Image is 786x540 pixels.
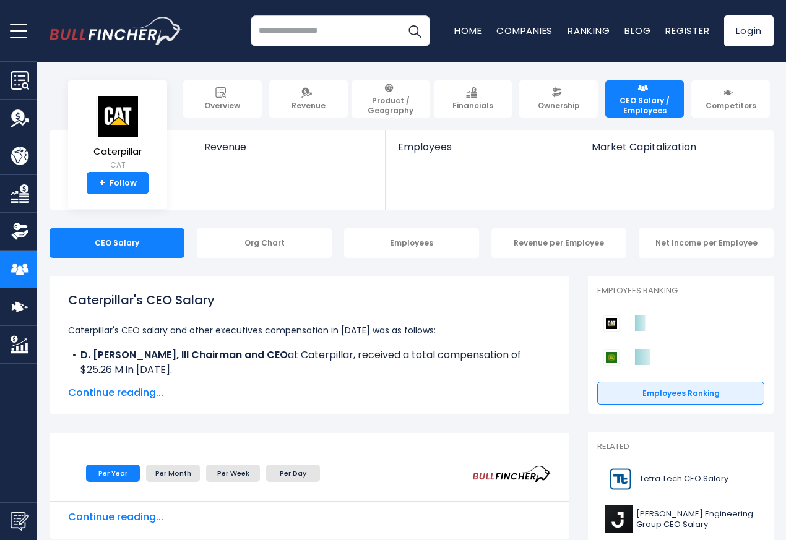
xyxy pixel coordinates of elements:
[665,24,709,37] a: Register
[93,160,142,171] small: CAT
[93,147,142,157] span: Caterpillar
[597,462,764,496] a: Tetra Tech CEO Salary
[50,228,184,258] div: CEO Salary
[50,17,183,45] a: Go to homepage
[592,141,760,153] span: Market Capitalization
[183,80,262,118] a: Overview
[344,228,479,258] div: Employees
[603,315,620,332] img: Caterpillar competitors logo
[496,24,553,37] a: Companies
[11,222,29,241] img: Ownership
[68,291,551,309] h1: Caterpillar's CEO Salary
[93,95,142,173] a: Caterpillar CAT
[491,228,626,258] div: Revenue per Employee
[192,130,386,174] a: Revenue
[399,15,430,46] button: Search
[266,465,320,482] li: Per Day
[597,382,764,405] a: Employees Ranking
[706,101,756,111] span: Competitors
[204,101,240,111] span: Overview
[605,505,633,533] img: J logo
[611,96,678,115] span: CEO Salary / Employees
[398,141,566,153] span: Employees
[68,510,551,525] span: Continue reading...
[87,172,149,194] a: +Follow
[452,101,493,111] span: Financials
[624,24,650,37] a: Blog
[204,141,373,153] span: Revenue
[691,80,770,118] a: Competitors
[636,509,757,530] span: [PERSON_NAME] Engineering Group CEO Salary
[80,348,288,362] b: D. [PERSON_NAME], III Chairman and CEO
[292,101,326,111] span: Revenue
[386,130,578,174] a: Employees
[639,228,774,258] div: Net Income per Employee
[146,465,200,482] li: Per Month
[538,101,580,111] span: Ownership
[605,80,684,118] a: CEO Salary / Employees
[206,465,260,482] li: Per Week
[68,385,551,400] span: Continue reading...
[50,17,183,45] img: bullfincher logo
[99,178,105,189] strong: +
[357,96,425,115] span: Product / Geography
[86,465,140,482] li: Per Year
[68,323,551,338] p: Caterpillar's CEO salary and other executives compensation in [DATE] was as follows:
[352,80,430,118] a: Product / Geography
[597,502,764,536] a: [PERSON_NAME] Engineering Group CEO Salary
[639,474,728,484] span: Tetra Tech CEO Salary
[605,465,636,493] img: TTEK logo
[197,228,332,258] div: Org Chart
[269,80,348,118] a: Revenue
[519,80,598,118] a: Ownership
[597,442,764,452] p: Related
[724,15,774,46] a: Login
[597,286,764,296] p: Employees Ranking
[568,24,610,37] a: Ranking
[603,349,620,366] img: Deere & Company competitors logo
[434,80,512,118] a: Financials
[68,348,551,377] li: at Caterpillar, received a total compensation of $25.26 M in [DATE].
[454,24,482,37] a: Home
[579,130,772,174] a: Market Capitalization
